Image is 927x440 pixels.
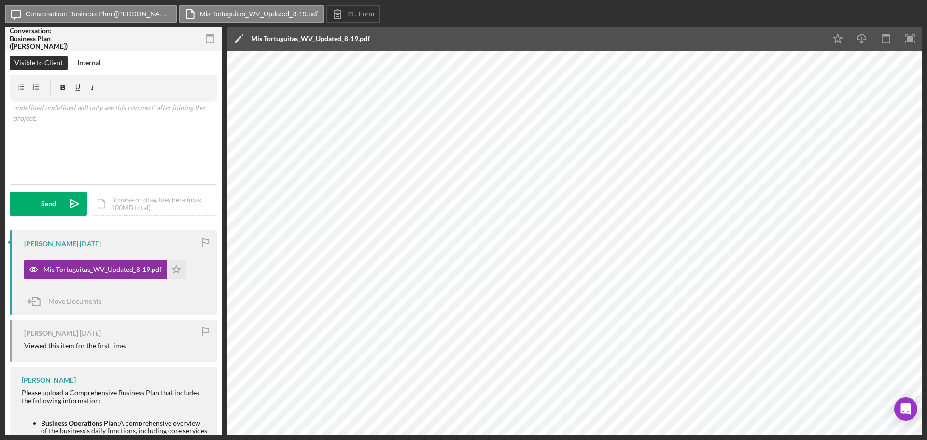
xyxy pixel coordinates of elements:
[200,10,318,18] label: Mis Tortuguitas_WV_Updated_8-19.pdf
[77,56,101,70] div: Internal
[24,329,78,337] div: [PERSON_NAME]
[24,260,186,279] button: Mis Tortuguitas_WV_Updated_8-19.pdf
[26,10,170,18] label: Conversation: Business Plan ([PERSON_NAME])
[326,5,380,23] button: 21. Form
[48,297,101,305] span: Move Documents
[43,266,162,273] div: Mis Tortuguitas_WV_Updated_8-19.pdf
[41,419,119,427] strong: Business Operations Plan:
[24,289,111,313] button: Move Documents
[80,329,101,337] time: 2025-09-12 02:25
[72,56,106,70] button: Internal
[14,56,63,70] div: Visible to Client
[894,397,917,421] div: Open Intercom Messenger
[41,192,56,216] div: Send
[80,240,101,248] time: 2025-09-12 02:29
[22,376,76,384] div: [PERSON_NAME]
[24,240,78,248] div: [PERSON_NAME]
[10,192,87,216] button: Send
[10,56,68,70] button: Visible to Client
[251,35,370,43] div: Mis Tortuguitas_WV_Updated_8-19.pdf
[179,5,324,23] button: Mis Tortuguitas_WV_Updated_8-19.pdf
[347,10,374,18] label: 21. Form
[24,342,126,350] div: Viewed this item for the first time.
[5,5,177,23] button: Conversation: Business Plan ([PERSON_NAME])
[22,389,208,404] div: Please upload a Comprehensive Business Plan that includes the following information:
[10,27,77,50] div: Conversation: Business Plan ([PERSON_NAME])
